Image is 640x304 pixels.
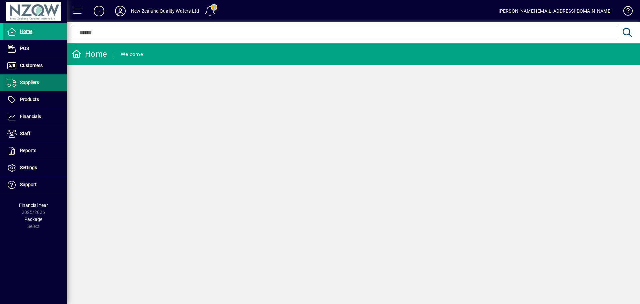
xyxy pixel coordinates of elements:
[3,57,67,74] a: Customers
[20,165,37,170] span: Settings
[20,97,39,102] span: Products
[110,5,131,17] button: Profile
[72,49,107,59] div: Home
[24,217,42,222] span: Package
[3,125,67,142] a: Staff
[20,114,41,119] span: Financials
[3,74,67,91] a: Suppliers
[20,131,30,136] span: Staff
[88,5,110,17] button: Add
[19,203,48,208] span: Financial Year
[3,40,67,57] a: POS
[3,142,67,159] a: Reports
[3,177,67,193] a: Support
[20,29,32,34] span: Home
[20,80,39,85] span: Suppliers
[20,46,29,51] span: POS
[20,63,43,68] span: Customers
[20,148,36,153] span: Reports
[618,1,632,23] a: Knowledge Base
[499,6,612,16] div: [PERSON_NAME] [EMAIL_ADDRESS][DOMAIN_NAME]
[20,182,37,187] span: Support
[3,91,67,108] a: Products
[131,6,199,16] div: New Zealand Quality Waters Ltd
[3,160,67,176] a: Settings
[3,108,67,125] a: Financials
[121,49,143,60] div: Welcome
